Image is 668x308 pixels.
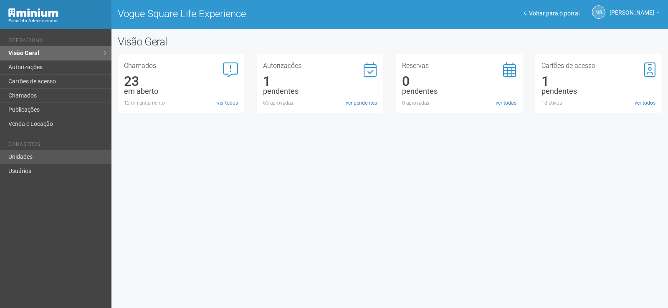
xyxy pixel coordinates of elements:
a: ver todas [496,99,516,107]
div: 18 ativos [541,99,655,107]
div: 63 aprovadas [263,99,377,107]
div: 23 [124,78,238,85]
h3: Cartões de acesso [541,63,655,69]
img: Minium [8,8,58,17]
div: Painel do Administrador [8,17,105,25]
a: Voltar para o portal [524,10,579,17]
div: 12 em andamento [124,99,238,107]
li: Cadastros [8,141,105,150]
div: 0 aprovadas [402,99,516,107]
div: 1 [263,78,377,85]
a: NS [592,5,605,19]
h2: Visão Geral [118,35,337,48]
h1: Vogue Square Life Experience [118,8,384,19]
span: Nicolle Silva [610,1,654,16]
h3: Chamados [124,63,238,69]
a: ver todos [217,99,238,107]
div: 0 [402,78,516,85]
div: pendentes [263,88,377,95]
div: pendentes [402,88,516,95]
h3: Reservas [402,63,516,69]
li: Operacional [8,38,105,46]
div: pendentes [541,88,655,95]
a: ver todos [635,99,655,107]
div: em aberto [124,88,238,95]
div: 1 [541,78,655,85]
h3: Autorizações [263,63,377,69]
a: ver pendentes [346,99,377,107]
a: [PERSON_NAME] [610,10,660,17]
